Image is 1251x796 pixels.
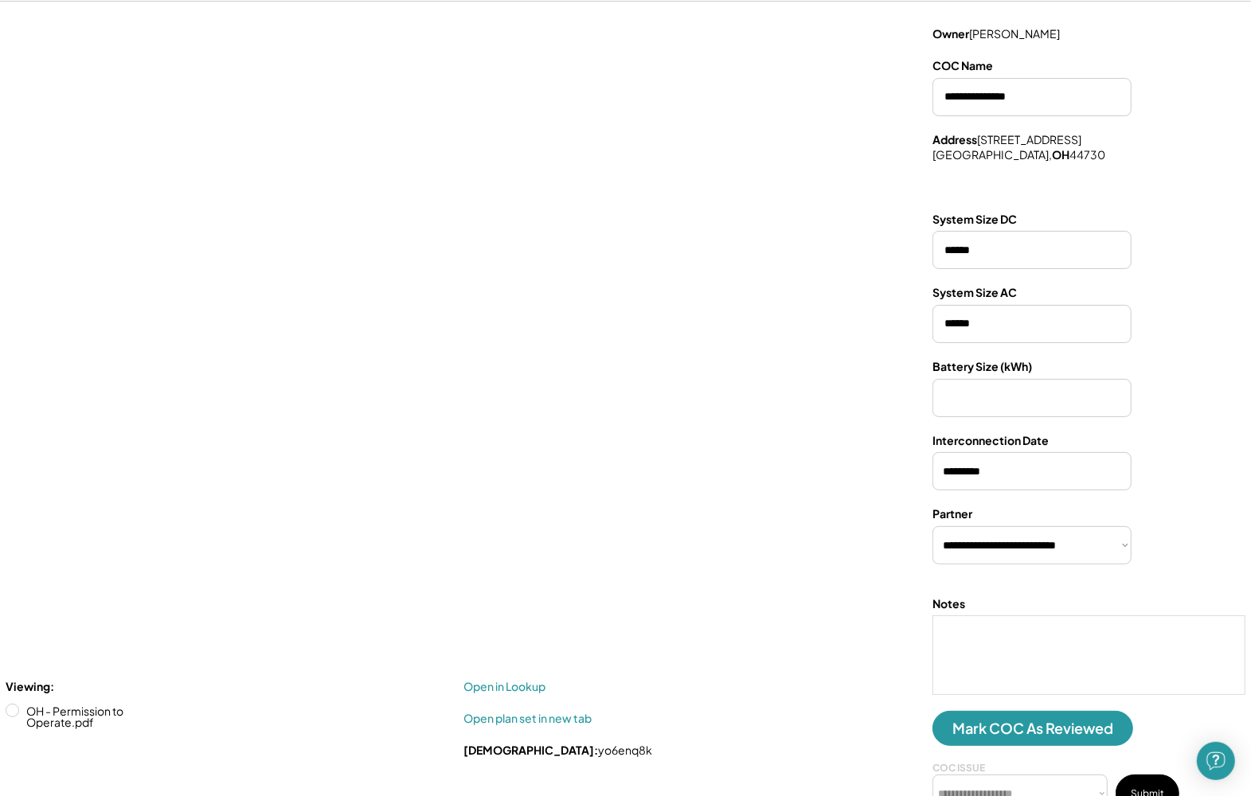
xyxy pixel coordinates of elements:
[22,705,165,728] label: OH - Permission to Operate.pdf
[932,506,972,522] div: Partner
[6,679,54,695] div: Viewing:
[932,596,965,612] div: Notes
[932,711,1133,746] button: Mark COC As Reviewed
[1052,147,1069,162] strong: OH
[932,58,993,74] div: COC Name
[932,26,1060,42] div: [PERSON_NAME]
[932,433,1049,449] div: Interconnection Date
[932,212,1017,228] div: System Size DC
[932,132,977,146] strong: Address
[932,132,1105,163] div: [STREET_ADDRESS] [GEOGRAPHIC_DATA], 44730
[463,679,583,695] a: Open in Lookup
[932,359,1032,375] div: Battery Size (kWh)
[932,26,969,41] strong: Owner
[463,711,592,727] a: Open plan set in new tab
[463,743,598,757] strong: [DEMOGRAPHIC_DATA]:
[932,285,1017,301] div: System Size AC
[463,743,652,759] div: yo6enq8k
[932,762,985,775] div: COC ISSUE
[1197,742,1235,780] div: Open Intercom Messenger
